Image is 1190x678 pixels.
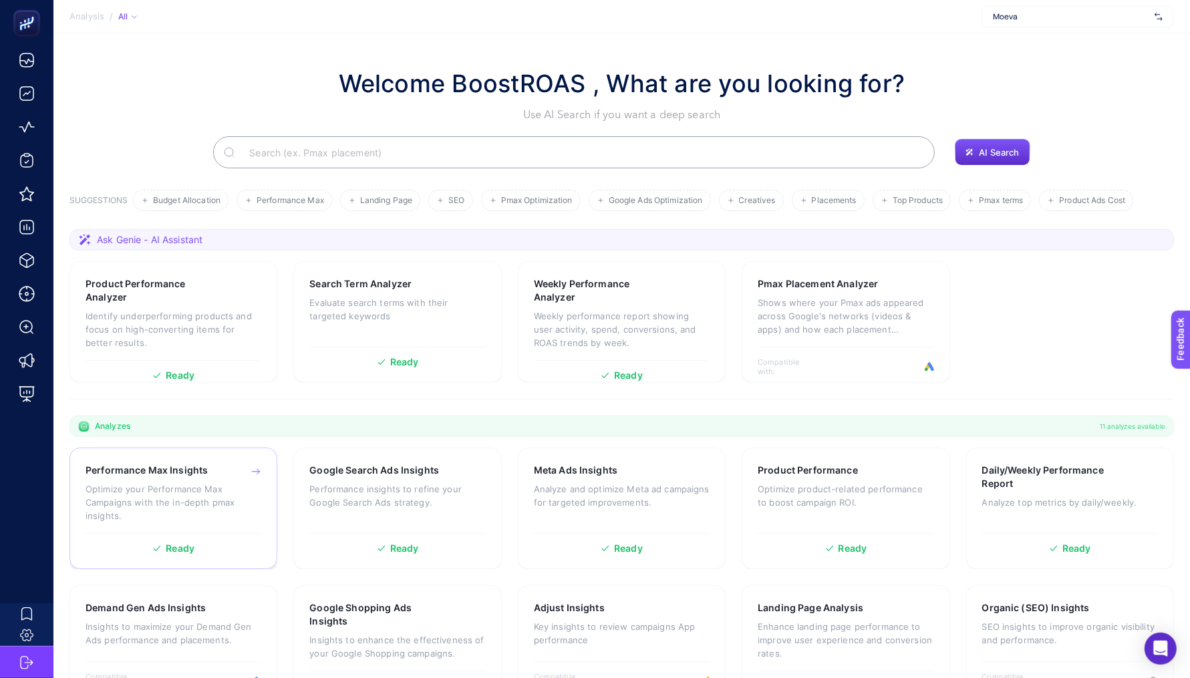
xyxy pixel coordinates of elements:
div: Open Intercom Messenger [1145,633,1177,665]
a: Search Term AnalyzerEvaluate search terms with their targeted keywordsReady [293,261,501,383]
h3: Search Term Analyzer [309,277,412,291]
a: Google Search Ads InsightsPerformance insights to refine your Google Search Ads strategy.Ready [293,448,501,569]
h3: Landing Page Analysis [758,601,863,615]
span: Ready [390,357,419,367]
a: Performance Max InsightsOptimize your Performance Max Campaigns with the in-depth pmax insights.R... [69,448,277,569]
button: AI Search [955,139,1030,166]
span: / [110,11,113,21]
span: Ready [614,371,643,380]
span: Performance Max [257,196,324,206]
span: Pmax terms [979,196,1023,206]
span: Ready [166,371,194,380]
p: Evaluate search terms with their targeted keywords [309,296,485,323]
a: Meta Ads InsightsAnalyze and optimize Meta ad campaigns for targeted improvements.Ready [518,448,726,569]
span: Ready [166,544,194,553]
p: Enhance landing page performance to improve user experience and conversion rates. [758,620,933,660]
div: All [118,11,137,22]
span: Ready [839,544,867,553]
span: Moeva [993,11,1149,22]
h3: Google Shopping Ads Insights [309,601,443,628]
span: 11 analyzes available [1100,421,1165,432]
a: Pmax Placement AnalyzerShows where your Pmax ads appeared across Google's networks (videos & apps... [742,261,949,383]
p: Insights to maximize your Demand Gen Ads performance and placements. [86,620,261,647]
h3: Adjust Insights [534,601,605,615]
h3: Product Performance Analyzer [86,277,219,304]
h1: Welcome BoostROAS , What are you looking for? [339,65,905,102]
h3: SUGGESTIONS [69,195,128,211]
h3: Daily/Weekly Performance Report [982,464,1117,490]
span: Compatible with: [758,357,818,376]
h3: Demand Gen Ads Insights [86,601,206,615]
span: Ready [614,544,643,553]
span: Creatives [739,196,776,206]
p: Optimize product-related performance to boost campaign ROI. [758,482,933,509]
p: Shows where your Pmax ads appeared across Google's networks (videos & apps) and how each placemen... [758,296,933,336]
p: Insights to enhance the effectiveness of your Google Shopping campaigns. [309,633,485,660]
p: Analyze top metrics by daily/weekly. [982,496,1158,509]
p: Weekly performance report showing user activity, spend, conversions, and ROAS trends by week. [534,309,710,349]
span: Top Products [893,196,943,206]
span: Feedback [8,4,51,15]
span: Product Ads Cost [1059,196,1125,206]
h3: Google Search Ads Insights [309,464,439,477]
span: Ask Genie - AI Assistant [97,233,202,246]
span: Analyzes [95,421,130,432]
span: Placements [812,196,857,206]
p: SEO insights to improve organic visibility and performance. [982,620,1158,647]
span: Analysis [69,11,104,22]
p: Optimize your Performance Max Campaigns with the in-depth pmax insights. [86,482,261,522]
span: Budget Allocation [153,196,220,206]
p: Identify underperforming products and focus on high-converting items for better results. [86,309,261,349]
span: Pmax Optimization [501,196,573,206]
h3: Organic (SEO) Insights [982,601,1090,615]
a: Weekly Performance AnalyzerWeekly performance report showing user activity, spend, conversions, a... [518,261,726,383]
span: SEO [448,196,464,206]
p: Analyze and optimize Meta ad campaigns for targeted improvements. [534,482,710,509]
h3: Meta Ads Insights [534,464,617,477]
span: Ready [390,544,419,553]
h3: Performance Max Insights [86,464,208,477]
p: Performance insights to refine your Google Search Ads strategy. [309,482,485,509]
img: svg%3e [1155,10,1163,23]
span: Google Ads Optimization [609,196,703,206]
h3: Weekly Performance Analyzer [534,277,667,304]
span: AI Search [979,147,1019,158]
a: Product PerformanceOptimize product-related performance to boost campaign ROI.Ready [742,448,949,569]
span: Ready [1062,544,1091,553]
a: Daily/Weekly Performance ReportAnalyze top metrics by daily/weekly.Ready [966,448,1174,569]
span: Landing Page [360,196,412,206]
a: Product Performance AnalyzerIdentify underperforming products and focus on high-converting items ... [69,261,277,383]
p: Use AI Search if you want a deep search [339,107,905,123]
h3: Product Performance [758,464,858,477]
input: Search [239,134,924,171]
h3: Pmax Placement Analyzer [758,277,878,291]
p: Key insights to review campaigns App performance [534,620,710,647]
